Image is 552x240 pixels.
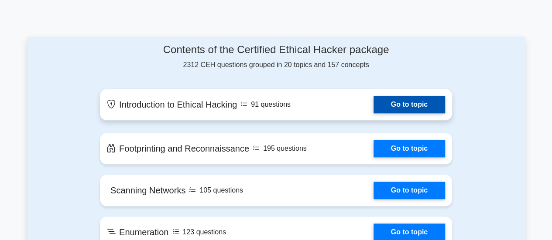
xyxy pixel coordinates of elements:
a: Go to topic [374,96,445,113]
div: 2312 CEH questions grouped in 20 topics and 157 concepts [100,44,452,70]
h4: Contents of the Certified Ethical Hacker package [100,44,452,56]
a: Go to topic [374,182,445,199]
a: Go to topic [374,140,445,157]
